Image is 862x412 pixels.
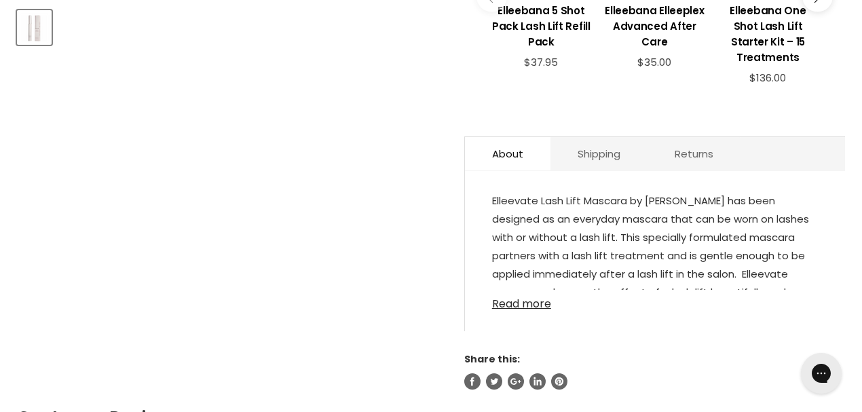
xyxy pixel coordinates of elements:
[464,353,845,390] aside: Share this:
[464,352,520,366] span: Share this:
[491,3,591,50] h3: Elleebana 5 Shot Pack Lash Lift Refill Pack
[718,3,818,65] h3: Elleebana One Shot Lash Lift Starter Kit – 15 Treatments
[17,10,52,45] button: Elleebana Elleevate Lash Lift Mascara
[18,12,50,43] img: Elleebana Elleevate Lash Lift Mascara
[637,55,671,69] span: $35.00
[749,71,786,85] span: $136.00
[550,137,648,170] a: Shipping
[605,3,705,50] h3: Elleebana Elleeplex Advanced After Care
[794,348,848,398] iframe: Gorgias live chat messenger
[524,55,558,69] span: $37.95
[15,6,445,45] div: Product thumbnails
[492,290,818,310] a: Read more
[492,191,818,341] p: Elleevate Lash Lift Mascara by [PERSON_NAME] has been designed as an everyday mascara that can be...
[465,137,550,170] a: About
[648,137,741,170] a: Returns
